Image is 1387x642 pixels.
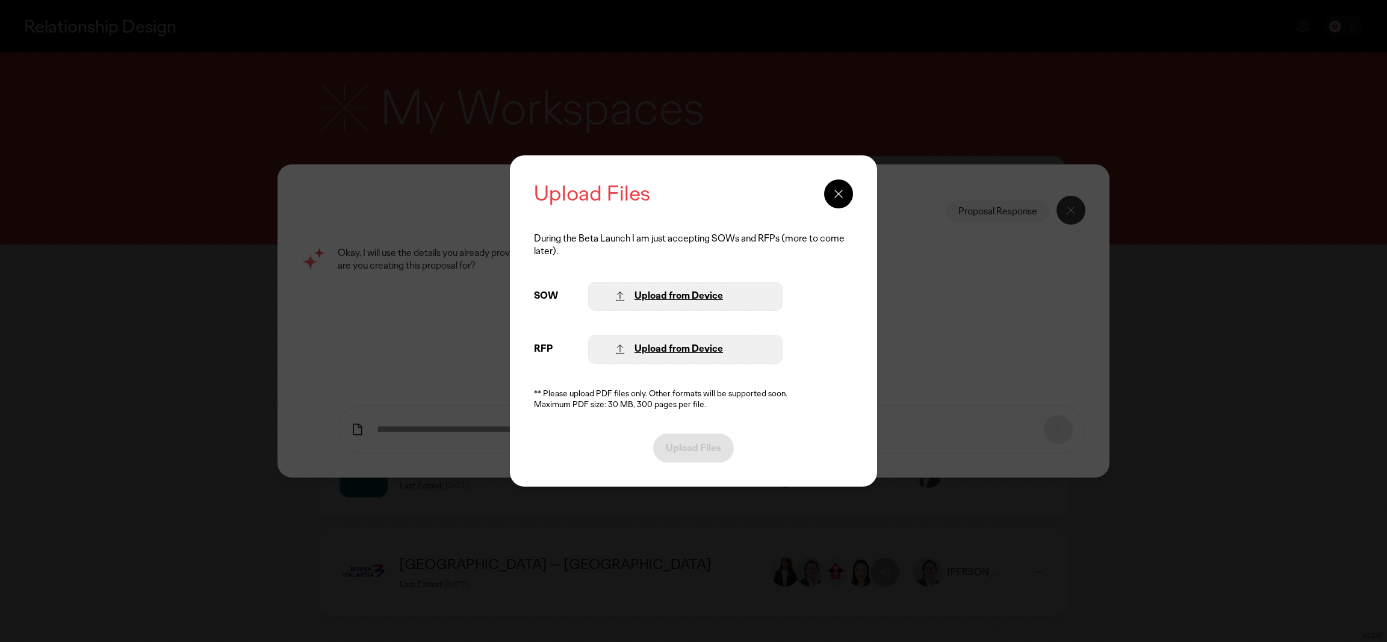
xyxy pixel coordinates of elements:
[534,232,853,258] div: During the Beta Launch I am just accepting SOWs and RFPs (more to come later).
[534,179,812,208] div: Upload Files
[534,343,576,355] div: RFP
[534,290,576,302] div: SOW
[635,343,723,355] div: Upload from Device
[635,290,723,302] div: Upload from Device
[653,434,734,463] button: Upload Files
[534,388,853,410] div: ** Please upload PDF files only. Other formats will be supported soon. Maximum PDF size: 30 MB, 3...
[666,443,721,453] p: Upload Files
